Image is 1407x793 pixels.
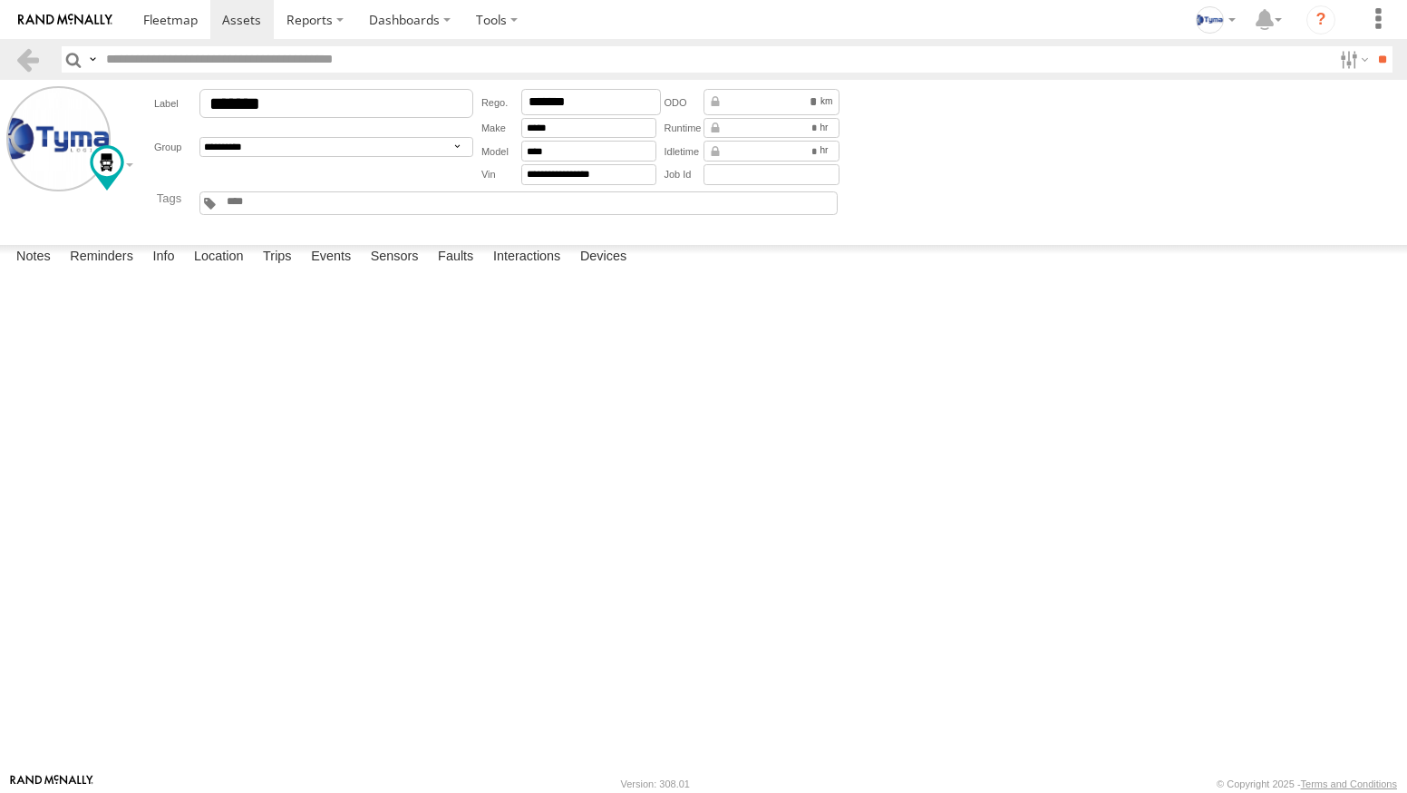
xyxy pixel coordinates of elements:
[429,245,482,270] label: Faults
[90,145,124,191] div: Change Map Icon
[302,245,360,270] label: Events
[143,245,183,270] label: Info
[61,245,142,270] label: Reminders
[15,46,41,73] a: Back to previous Page
[1217,778,1397,789] div: © Copyright 2025 -
[254,245,301,270] label: Trips
[85,46,100,73] label: Search Query
[18,14,112,26] img: rand-logo.svg
[484,245,570,270] label: Interactions
[1189,6,1242,34] div: Gray Wiltshire
[7,245,60,270] label: Notes
[1333,46,1372,73] label: Search Filter Options
[362,245,428,270] label: Sensors
[621,778,690,789] div: Version: 308.01
[185,245,253,270] label: Location
[703,89,839,115] div: Data from Vehicle CANbus
[703,141,839,162] div: Data from Vehicle CANbus
[571,245,636,270] label: Devices
[1301,778,1397,789] a: Terms and Conditions
[703,118,839,139] div: Data from Vehicle CANbus
[10,775,93,793] a: Visit our Website
[1306,5,1335,34] i: ?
